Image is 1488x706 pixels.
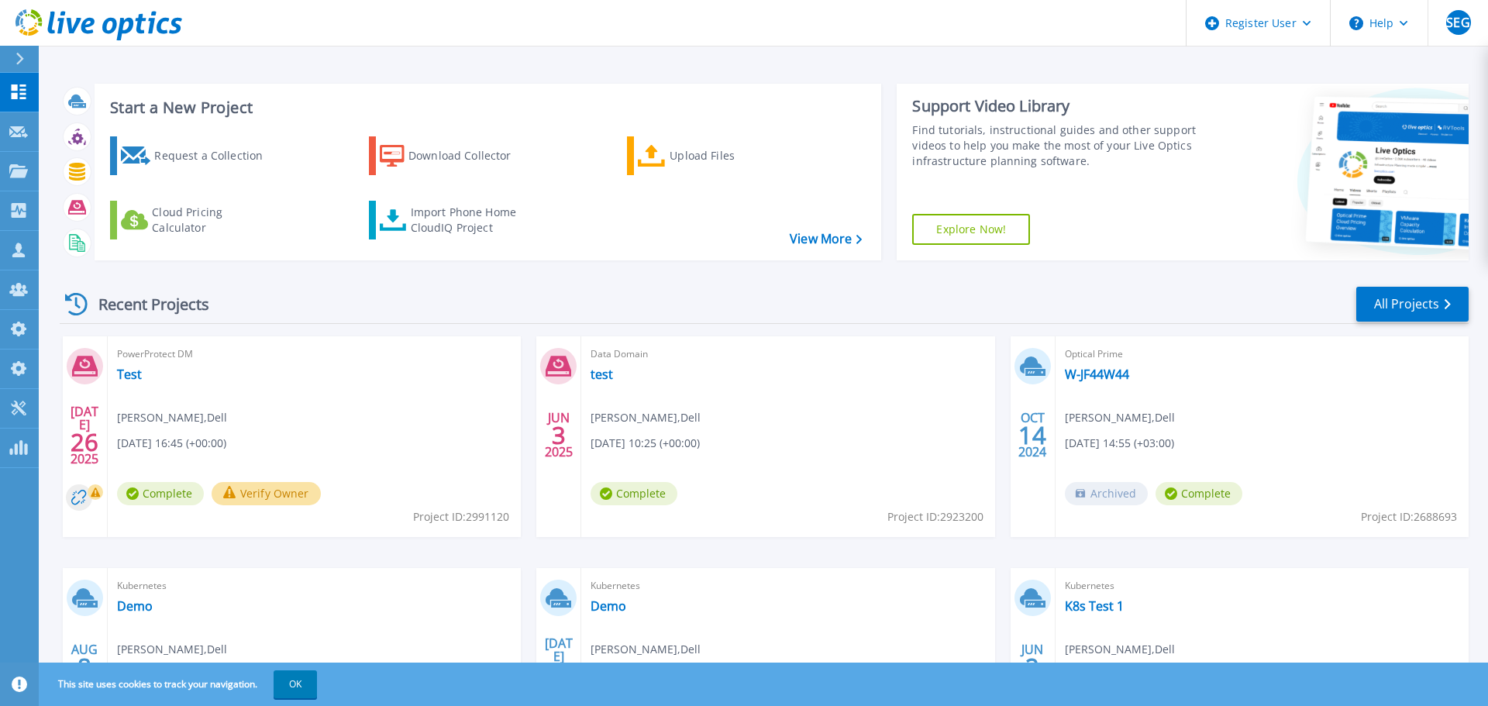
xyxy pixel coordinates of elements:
[152,205,276,236] div: Cloud Pricing Calculator
[591,346,985,363] span: Data Domain
[1065,367,1129,382] a: W-JF44W44
[117,435,226,452] span: [DATE] 16:45 (+00:00)
[912,122,1204,169] div: Find tutorials, instructional guides and other support videos to help you make the most of your L...
[154,140,278,171] div: Request a Collection
[70,407,99,463] div: [DATE] 2025
[369,136,542,175] a: Download Collector
[591,367,613,382] a: test
[408,140,532,171] div: Download Collector
[212,482,321,505] button: Verify Owner
[110,201,283,239] a: Cloud Pricing Calculator
[552,429,566,442] span: 3
[117,598,153,614] a: Demo
[274,670,317,698] button: OK
[43,670,317,698] span: This site uses cookies to track your navigation.
[117,577,511,594] span: Kubernetes
[887,508,983,525] span: Project ID: 2923200
[60,285,230,323] div: Recent Projects
[1356,287,1469,322] a: All Projects
[70,639,99,695] div: AUG 2024
[627,136,800,175] a: Upload Files
[591,482,677,505] span: Complete
[413,508,509,525] span: Project ID: 2991120
[591,577,985,594] span: Kubernetes
[912,214,1030,245] a: Explore Now!
[670,140,794,171] div: Upload Files
[1065,641,1175,658] span: [PERSON_NAME] , Dell
[117,346,511,363] span: PowerProtect DM
[1065,409,1175,426] span: [PERSON_NAME] , Dell
[912,96,1204,116] div: Support Video Library
[591,641,701,658] span: [PERSON_NAME] , Dell
[1018,407,1047,463] div: OCT 2024
[411,205,532,236] div: Import Phone Home CloudIQ Project
[71,436,98,449] span: 26
[544,407,573,463] div: JUN 2025
[1018,429,1046,442] span: 14
[77,660,91,673] span: 8
[117,367,142,382] a: Test
[1065,577,1459,594] span: Kubernetes
[1446,16,1469,29] span: SEG
[117,409,227,426] span: [PERSON_NAME] , Dell
[1065,346,1459,363] span: Optical Prime
[591,409,701,426] span: [PERSON_NAME] , Dell
[110,136,283,175] a: Request a Collection
[544,639,573,695] div: [DATE] 2024
[790,232,862,246] a: View More
[1065,482,1148,505] span: Archived
[110,99,862,116] h3: Start a New Project
[591,598,626,614] a: Demo
[117,641,227,658] span: [PERSON_NAME] , Dell
[1156,482,1242,505] span: Complete
[1025,660,1039,673] span: 2
[1018,639,1047,695] div: JUN 2024
[591,435,700,452] span: [DATE] 10:25 (+00:00)
[117,482,204,505] span: Complete
[1361,508,1457,525] span: Project ID: 2688693
[1065,598,1124,614] a: K8s Test 1
[1065,435,1174,452] span: [DATE] 14:55 (+03:00)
